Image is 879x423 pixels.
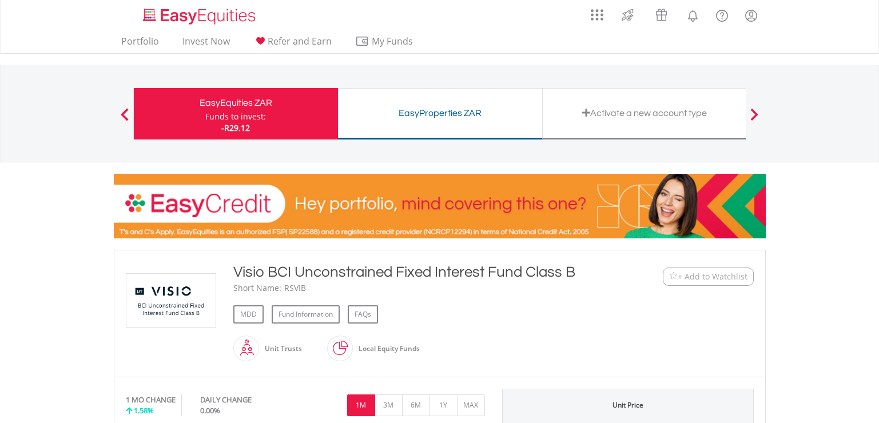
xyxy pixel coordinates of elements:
button: 3M [375,394,403,416]
div: Unit Trusts [259,335,302,362]
img: thrive-v2.svg [618,6,637,24]
button: 6M [402,394,430,416]
img: UT.ZA.RSVIB.png [128,274,214,327]
div: EasyEquities ZAR [141,95,331,111]
div: Funds to invest: [205,111,266,122]
img: EasyEquities_Logo.png [141,7,260,26]
button: MAX [457,394,485,416]
div: 1 MO CHANGE [126,394,176,405]
a: Invest Now [178,35,234,53]
a: Notifications [678,3,707,26]
img: Watchlist [669,272,678,281]
a: Refer and Earn [249,35,336,53]
button: 1Y [429,394,458,416]
button: 1M [347,394,375,416]
a: Home page [138,3,260,26]
div: DAILY CHANGE [200,394,290,405]
img: vouchers-v2.svg [652,6,671,24]
a: My Profile [737,3,766,28]
img: grid-menu-icon.svg [591,9,603,21]
a: MDD [233,305,264,324]
div: Activate a new account type [550,105,740,121]
div: Unit Price [612,400,643,410]
a: Vouchers [645,3,678,24]
button: Watchlist + Add to Watchlist [663,268,754,286]
div: RSVIB [284,282,306,294]
img: EasyCredit Promotion Banner [114,174,766,238]
div: Local Equity Funds [353,335,420,362]
div: Short Name: [233,282,281,294]
span: + Add to Watchlist [678,271,747,282]
a: AppsGrid [583,3,611,21]
span: Refer and Earn [268,35,332,47]
a: FAQs [348,305,378,324]
div: Visio BCI Unconstrained Fixed Interest Fund Class B [233,262,592,282]
a: FAQ's and Support [707,3,737,26]
a: Portfolio [117,35,164,53]
span: 1.58% [134,405,154,416]
a: Fund Information [272,305,340,324]
span: -R29.12 [221,122,250,133]
span: My Funds [355,34,430,49]
span: 0.00% [200,405,220,416]
div: EasyProperties ZAR [345,105,535,121]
